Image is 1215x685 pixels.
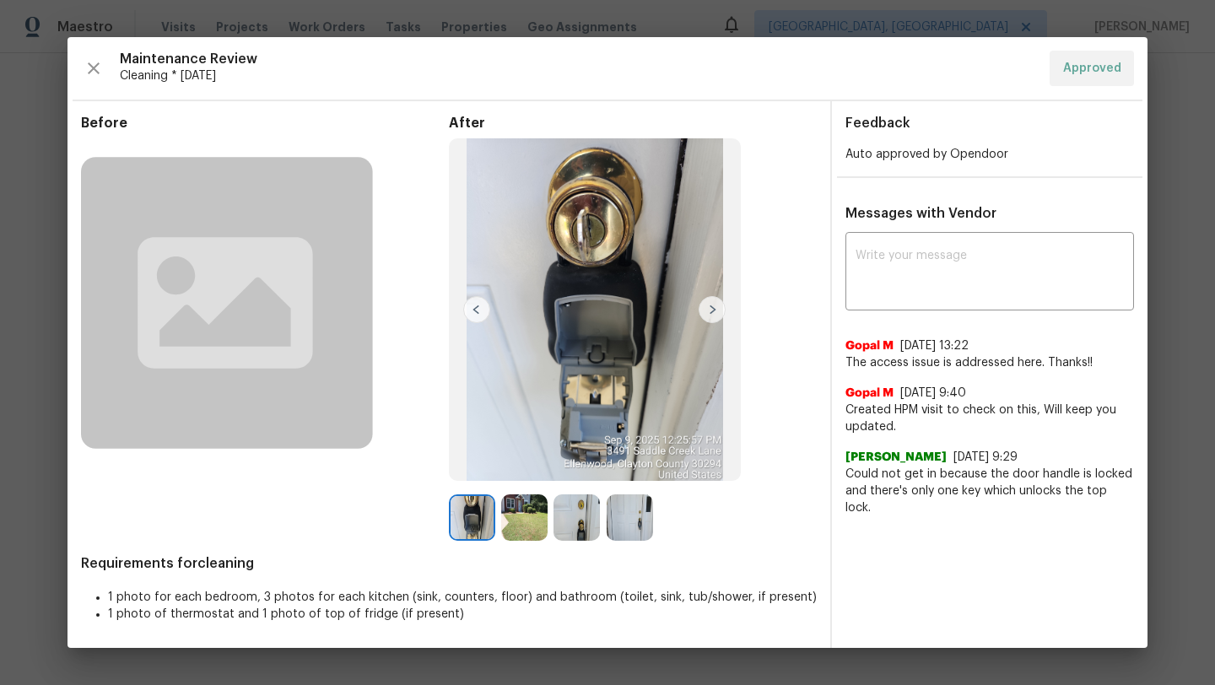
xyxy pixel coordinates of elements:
span: Auto approved by Opendoor [845,148,1008,160]
span: Feedback [845,116,910,130]
span: Cleaning * [DATE] [120,67,1036,84]
span: [DATE] 13:22 [900,340,969,352]
span: Requirements for cleaning [81,555,817,572]
li: 1 photo of thermostat and 1 photo of top of fridge (if present) [108,606,817,623]
span: After [449,115,817,132]
span: [PERSON_NAME] [845,449,947,466]
span: Maintenance Review [120,51,1036,67]
span: Could not get in because the door handle is locked and there's only one key which unlocks the top... [845,466,1134,516]
span: The access issue is addressed here. Thanks!! [845,354,1134,371]
span: Created HPM visit to check on this, Will keep you updated. [845,402,1134,435]
span: [DATE] 9:40 [900,387,966,399]
li: 1 photo for each bedroom, 3 photos for each kitchen (sink, counters, floor) and bathroom (toilet,... [108,589,817,606]
span: Before [81,115,449,132]
span: Messages with Vendor [845,207,996,220]
span: Gopal M [845,385,894,402]
span: Gopal M [845,337,894,354]
img: right-chevron-button-url [699,296,726,323]
img: left-chevron-button-url [463,296,490,323]
span: [DATE] 9:29 [953,451,1018,463]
